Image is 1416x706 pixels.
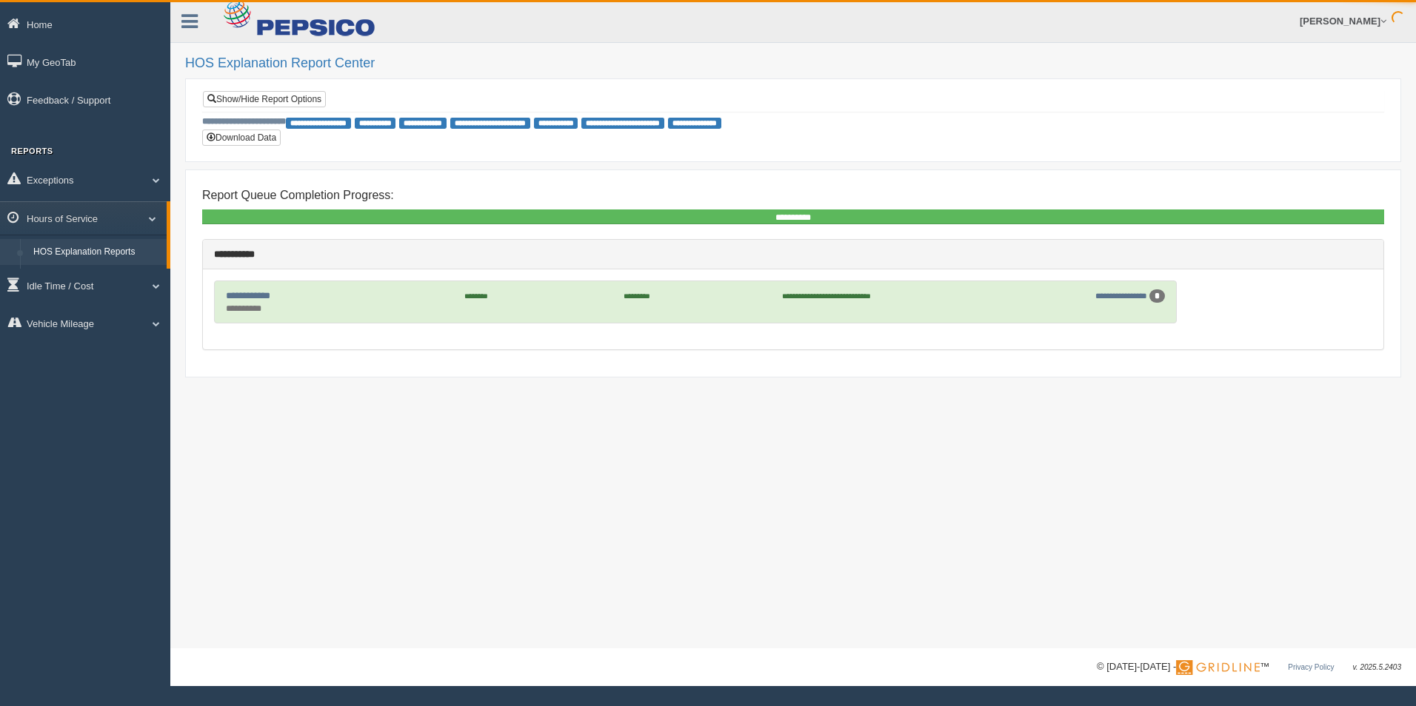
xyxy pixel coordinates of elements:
a: HOS Explanation Reports [27,239,167,266]
a: Privacy Policy [1288,663,1334,671]
img: Gridline [1176,660,1260,675]
h2: HOS Explanation Report Center [185,56,1401,71]
span: v. 2025.5.2403 [1353,663,1401,671]
a: Show/Hide Report Options [203,91,326,107]
h4: Report Queue Completion Progress: [202,189,1384,202]
div: © [DATE]-[DATE] - ™ [1097,659,1401,675]
a: HOS Violation Audit Reports [27,265,167,292]
button: Download Data [202,130,281,146]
